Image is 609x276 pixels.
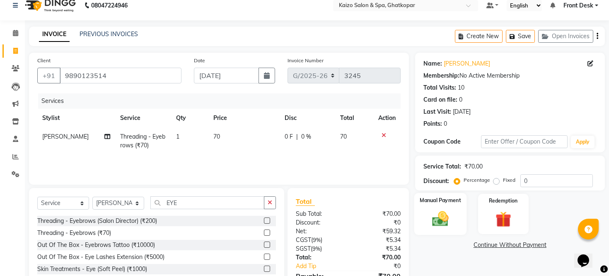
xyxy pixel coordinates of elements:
span: SGST [296,245,311,252]
th: Disc [280,109,335,127]
th: Stylist [37,109,115,127]
a: PREVIOUS INVOICES [80,30,138,38]
a: Add Tip [290,262,358,271]
span: 9% [312,245,320,252]
div: Total: [290,253,348,262]
div: Membership: [423,71,459,80]
div: 0 [459,95,462,104]
span: CGST [296,236,311,244]
button: +91 [37,68,60,83]
label: Date [194,57,205,64]
span: 70 [213,133,220,140]
button: Save [506,30,535,43]
div: Skin Treatments - Eye (Soft Peel) (₹1000) [37,265,147,274]
label: Fixed [503,176,515,184]
div: Out Of The Box - Eye Lashes Extension (₹5000) [37,253,164,261]
div: ₹70.00 [348,253,406,262]
button: Apply [571,136,594,148]
div: Name: [423,59,442,68]
div: Service Total: [423,162,461,171]
th: Price [208,109,280,127]
a: INVOICE [39,27,70,42]
th: Total [335,109,373,127]
div: Last Visit: [423,107,451,116]
div: Threading - Eyebrows (₹70) [37,229,111,237]
input: Search by Name/Mobile/Email/Code [60,68,181,83]
span: | [296,132,298,141]
div: Card on file: [423,95,457,104]
div: [DATE] [453,107,471,116]
span: 0 F [285,132,293,141]
div: 10 [458,83,464,92]
img: _cash.svg [427,210,454,228]
img: _gift.svg [491,210,516,229]
iframe: chat widget [574,243,601,268]
div: Sub Total: [290,210,348,218]
div: ₹0 [358,262,407,271]
div: ₹5.34 [348,236,406,244]
button: Open Invoices [538,30,593,43]
span: 1 [176,133,179,140]
div: Out Of The Box - Eyebrows Tattoo (₹10000) [37,241,155,249]
span: 70 [340,133,347,140]
div: ₹70.00 [464,162,483,171]
a: Continue Without Payment [417,241,603,249]
label: Manual Payment [420,196,461,204]
th: Service [115,109,171,127]
div: ( ) [290,236,348,244]
span: Threading - Eyebrows (₹70) [120,133,165,149]
div: ₹70.00 [348,210,406,218]
label: Redemption [489,197,517,205]
div: ₹5.34 [348,244,406,253]
div: ₹0 [348,218,406,227]
div: ₹59.32 [348,227,406,236]
span: Front Desk [563,1,593,10]
a: [PERSON_NAME] [444,59,490,68]
div: 0 [444,120,447,128]
label: Invoice Number [288,57,324,64]
th: Action [373,109,401,127]
th: Qty [171,109,208,127]
input: Search or Scan [150,196,264,209]
div: No Active Membership [423,71,597,80]
input: Enter Offer / Coupon Code [481,135,568,148]
span: 9% [313,237,321,243]
div: Services [38,93,407,109]
div: Total Visits: [423,83,456,92]
div: ( ) [290,244,348,253]
div: Threading - Eyebrows (Salon Director) (₹200) [37,217,157,225]
span: [PERSON_NAME] [42,133,89,140]
div: Discount: [290,218,348,227]
div: Points: [423,120,442,128]
div: Net: [290,227,348,236]
label: Percentage [464,176,490,184]
div: Discount: [423,177,449,186]
label: Client [37,57,51,64]
span: Total [296,197,315,206]
button: Create New [455,30,503,43]
div: Coupon Code [423,137,481,146]
span: 0 % [301,132,311,141]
